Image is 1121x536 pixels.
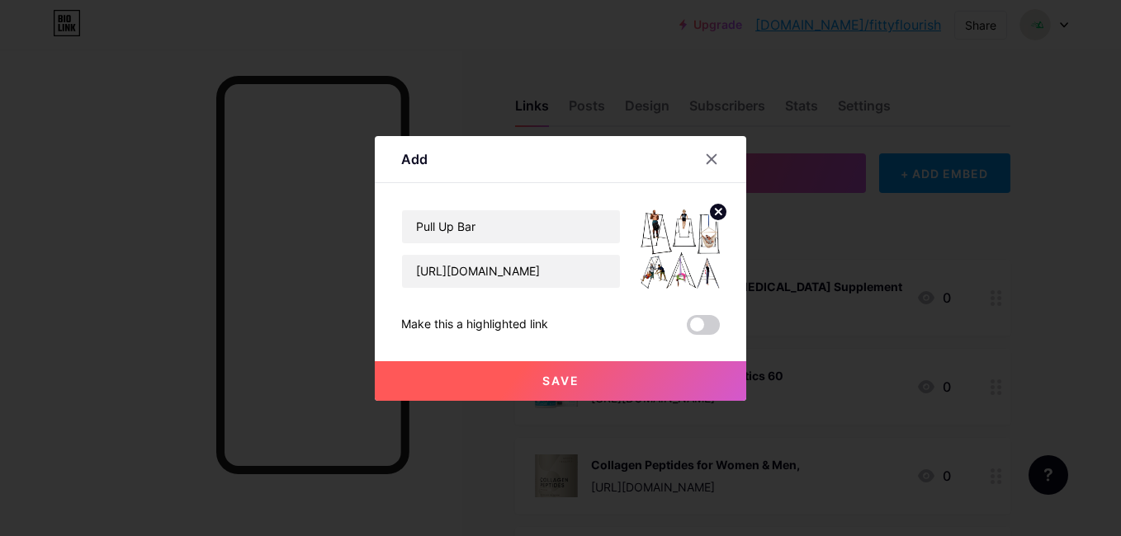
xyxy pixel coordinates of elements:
[401,149,428,169] div: Add
[401,315,548,335] div: Make this a highlighted link
[402,255,620,288] input: URL
[641,209,720,289] img: link_thumbnail
[402,210,620,243] input: Title
[542,374,579,388] span: Save
[375,361,746,401] button: Save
